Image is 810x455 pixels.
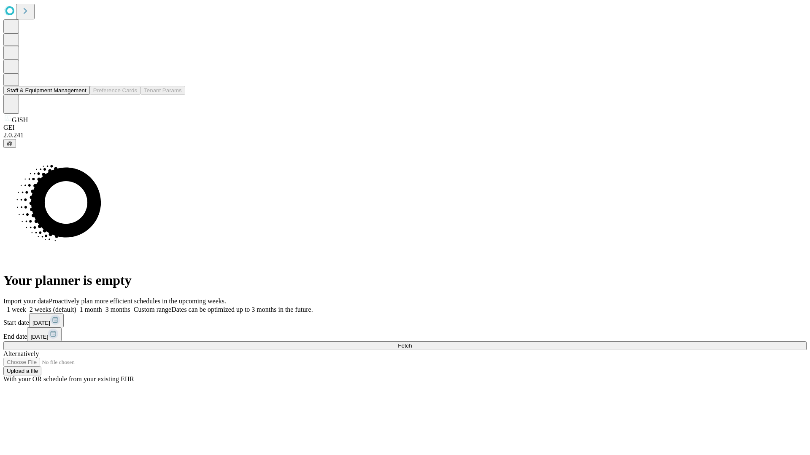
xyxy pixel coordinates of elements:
button: Upload a file [3,367,41,375]
span: Import your data [3,297,49,305]
span: Custom range [134,306,171,313]
button: Preference Cards [90,86,140,95]
span: @ [7,140,13,147]
span: Alternatively [3,350,39,357]
span: GJSH [12,116,28,123]
span: 2 weeks (default) [30,306,76,313]
button: Fetch [3,341,807,350]
span: Dates can be optimized up to 3 months in the future. [171,306,313,313]
div: End date [3,327,807,341]
button: [DATE] [27,327,62,341]
span: Proactively plan more efficient schedules in the upcoming weeks. [49,297,226,305]
span: Fetch [398,343,412,349]
span: [DATE] [32,320,50,326]
button: Tenant Params [140,86,185,95]
span: 1 month [80,306,102,313]
span: [DATE] [30,334,48,340]
button: @ [3,139,16,148]
button: Staff & Equipment Management [3,86,90,95]
button: [DATE] [29,313,64,327]
span: 1 week [7,306,26,313]
div: 2.0.241 [3,131,807,139]
h1: Your planner is empty [3,273,807,288]
span: 3 months [105,306,130,313]
div: GEI [3,124,807,131]
div: Start date [3,313,807,327]
span: With your OR schedule from your existing EHR [3,375,134,383]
